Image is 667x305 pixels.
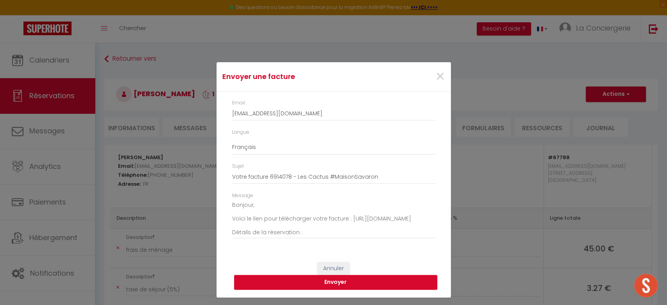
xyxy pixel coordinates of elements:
[232,129,249,136] label: Langue
[232,99,245,107] label: Email
[232,192,253,199] label: Message
[435,68,445,85] button: Close
[317,262,350,275] button: Annuler
[232,163,244,170] label: Sujet
[234,275,437,290] button: Envoyer
[634,274,658,297] div: Ouvrir le chat
[435,65,445,88] span: ×
[222,71,367,82] h4: Envoyer une facture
